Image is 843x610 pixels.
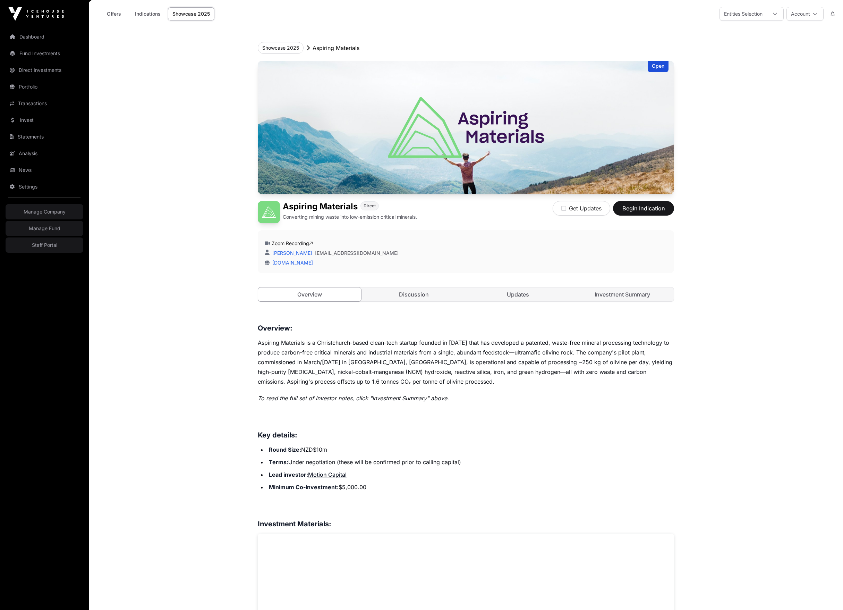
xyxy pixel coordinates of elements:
p: Converting mining waste into low-emission critical minerals. [283,214,417,220]
strong: Round Size: [269,446,301,453]
a: [PERSON_NAME] [271,250,312,256]
button: Showcase 2025 [258,42,304,54]
p: Aspiring Materials is a Christchurch-based clean-tech startup founded in [DATE] that has develope... [258,338,674,386]
a: Portfolio [6,79,83,94]
img: Icehouse Ventures Logo [8,7,64,21]
a: Zoom Recording [272,240,313,246]
strong: Terms: [269,459,288,466]
span: Direct [364,203,376,209]
a: Begin Indication [613,208,674,215]
a: [EMAIL_ADDRESS][DOMAIN_NAME] [315,250,399,257]
img: Aspiring Materials [258,61,674,194]
div: Open [648,61,669,72]
strong: Lead investor [269,471,306,478]
a: Showcase 2025 [168,7,214,20]
h3: Investment Materials: [258,518,674,529]
a: Investment Summary [571,287,674,301]
h3: Overview: [258,323,674,334]
a: Manage Company [6,204,83,219]
a: Dashboard [6,29,83,44]
button: Account [786,7,824,21]
a: Overview [258,287,361,302]
p: Aspiring Materials [313,44,359,52]
a: Discussion [363,287,466,301]
a: Manage Fund [6,221,83,236]
a: Offers [100,7,128,20]
a: Invest [6,112,83,128]
strong: Minimum Co-investment: [269,484,339,491]
span: Begin Indication [622,204,665,212]
img: Aspiring Materials [258,201,280,223]
a: Analysis [6,146,83,161]
a: Statements [6,129,83,144]
a: Staff Portal [6,237,83,253]
li: $5,000.00 [267,482,674,492]
nav: Tabs [258,287,674,301]
h1: Aspiring Materials [283,201,358,212]
h3: Key details: [258,429,674,441]
a: Motion Capital [308,471,347,478]
a: [DOMAIN_NAME] [270,260,313,266]
button: Begin Indication [613,201,674,216]
li: Under negotiation (these will be confirmed prior to calling capital) [267,457,674,467]
a: Settings [6,179,83,194]
a: Direct Investments [6,62,83,78]
button: Get Updates [553,201,610,216]
strong: : [306,471,308,478]
a: Fund Investments [6,46,83,61]
div: Entities Selection [720,7,767,20]
a: Updates [467,287,570,301]
li: NZD$10m [267,445,674,454]
a: Indications [130,7,165,20]
a: News [6,162,83,178]
em: To read the full set of investor notes, click "Investment Summary" above. [258,395,449,402]
a: Transactions [6,96,83,111]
